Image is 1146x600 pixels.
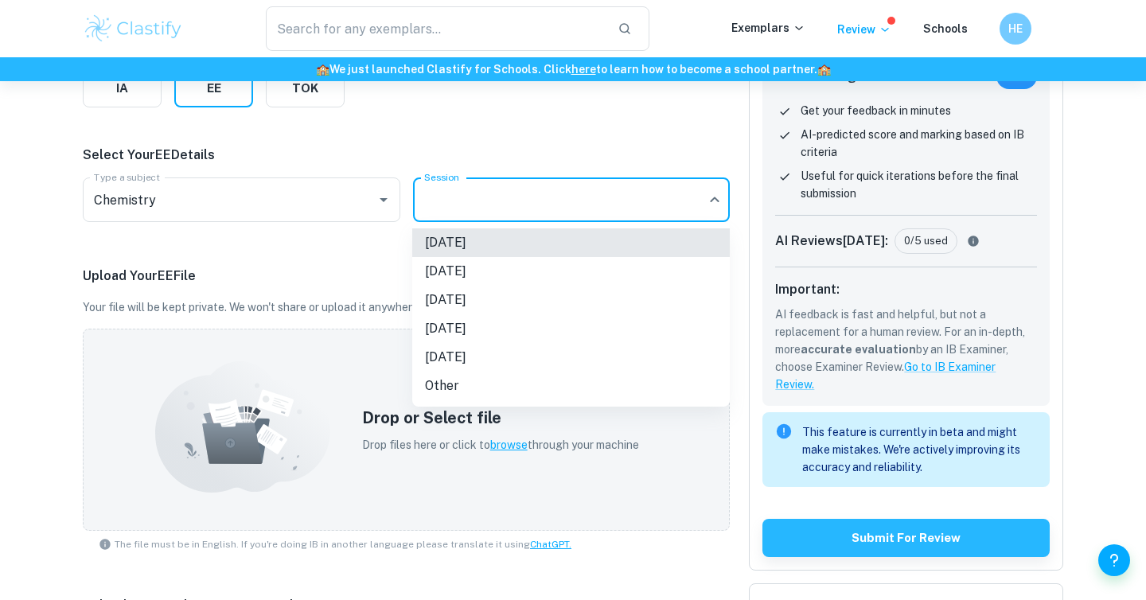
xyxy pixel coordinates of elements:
li: [DATE] [412,228,730,257]
li: [DATE] [412,343,730,372]
li: Other [412,372,730,400]
li: [DATE] [412,286,730,314]
li: [DATE] [412,314,730,343]
li: [DATE] [412,257,730,286]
